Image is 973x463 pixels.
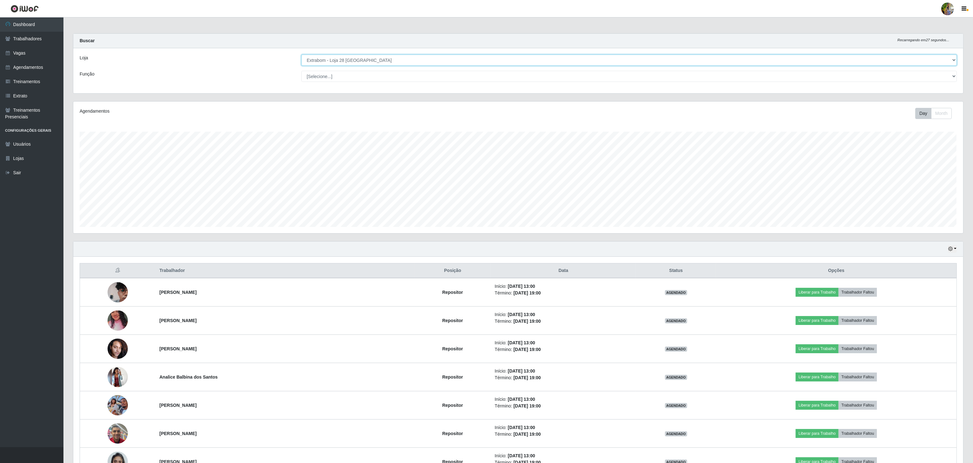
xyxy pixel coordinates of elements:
[838,344,877,353] button: Trabalhador Faltou
[442,403,463,408] strong: Repositor
[915,108,931,119] button: Day
[838,373,877,381] button: Trabalhador Faltou
[508,397,535,402] time: [DATE] 13:00
[508,284,535,289] time: [DATE] 13:00
[442,346,463,351] strong: Repositor
[897,38,949,42] i: Recarregando em 27 segundos...
[495,318,632,325] li: Término:
[931,108,952,119] button: Month
[160,346,197,351] strong: [PERSON_NAME]
[495,424,632,431] li: Início:
[796,429,838,438] button: Liberar para Trabalho
[508,340,535,345] time: [DATE] 13:00
[160,374,218,380] strong: Analice Balbina dos Santos
[508,425,535,430] time: [DATE] 13:00
[442,290,463,295] strong: Repositor
[513,347,541,352] time: [DATE] 19:00
[838,429,877,438] button: Trabalhador Faltou
[665,375,687,380] span: AGENDADO
[838,316,877,325] button: Trabalhador Faltou
[508,453,535,458] time: [DATE] 13:00
[716,263,957,278] th: Opções
[108,420,128,447] img: 1752676731308.jpeg
[442,431,463,436] strong: Repositor
[414,263,491,278] th: Posição
[160,318,197,323] strong: [PERSON_NAME]
[160,431,197,436] strong: [PERSON_NAME]
[796,373,838,381] button: Liberar para Trabalho
[838,288,877,297] button: Trabalhador Faltou
[495,403,632,409] li: Término:
[508,368,535,374] time: [DATE] 13:00
[160,403,197,408] strong: [PERSON_NAME]
[495,396,632,403] li: Início:
[442,374,463,380] strong: Repositor
[796,316,838,325] button: Liberar para Trabalho
[915,108,952,119] div: First group
[108,367,128,387] img: 1750188779989.jpeg
[495,346,632,353] li: Término:
[156,263,415,278] th: Trabalhador
[513,432,541,437] time: [DATE] 19:00
[665,318,687,323] span: AGENDADO
[80,71,95,77] label: Função
[108,279,128,306] img: 1746651422933.jpeg
[80,55,88,61] label: Loja
[108,392,128,419] img: 1751286518488.jpeg
[442,318,463,323] strong: Repositor
[495,431,632,438] li: Término:
[495,290,632,296] li: Término:
[915,108,957,119] div: Toolbar with button groups
[665,290,687,295] span: AGENDADO
[160,290,197,295] strong: [PERSON_NAME]
[665,431,687,436] span: AGENDADO
[513,375,541,380] time: [DATE] 19:00
[495,374,632,381] li: Término:
[491,263,636,278] th: Data
[636,263,716,278] th: Status
[665,403,687,408] span: AGENDADO
[495,453,632,459] li: Início:
[80,108,440,115] div: Agendamentos
[796,288,838,297] button: Liberar para Trabalho
[513,403,541,408] time: [DATE] 19:00
[508,312,535,317] time: [DATE] 13:00
[10,5,39,13] img: CoreUI Logo
[665,347,687,352] span: AGENDADO
[495,340,632,346] li: Início:
[495,368,632,374] li: Início:
[796,401,838,410] button: Liberar para Trabalho
[80,38,95,43] strong: Buscar
[108,335,128,362] img: 1753013551343.jpeg
[513,290,541,295] time: [DATE] 19:00
[108,302,128,339] img: 1748546544692.jpeg
[513,319,541,324] time: [DATE] 19:00
[495,311,632,318] li: Início:
[796,344,838,353] button: Liberar para Trabalho
[838,401,877,410] button: Trabalhador Faltou
[495,283,632,290] li: Início:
